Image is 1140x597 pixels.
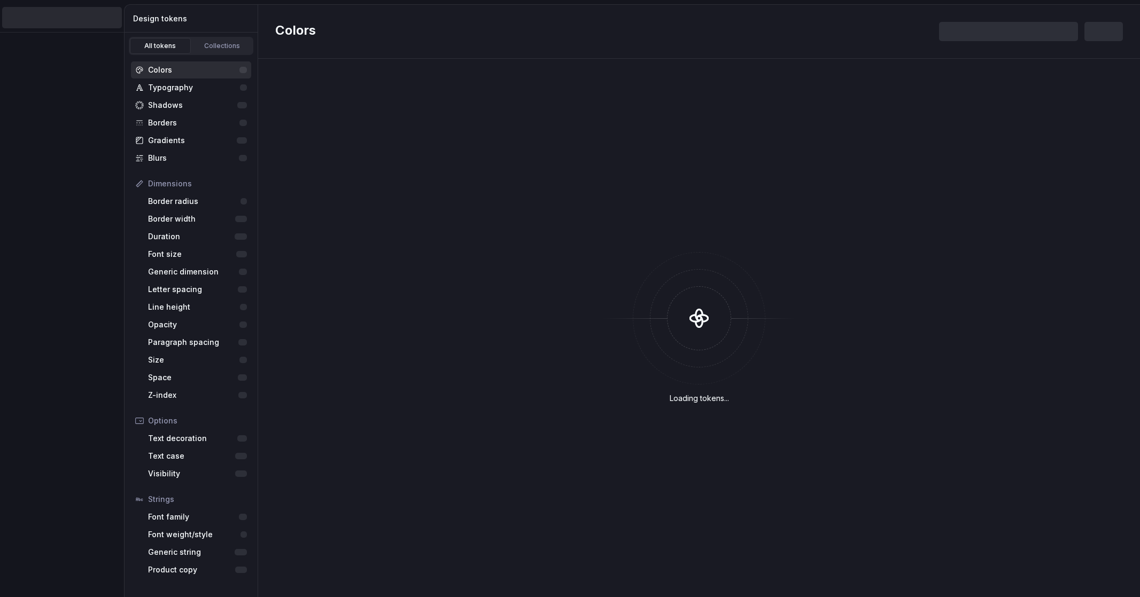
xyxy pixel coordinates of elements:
[148,433,237,444] div: Text decoration
[148,547,235,557] div: Generic string
[148,82,240,93] div: Typography
[144,465,251,482] a: Visibility
[148,100,237,111] div: Shadows
[148,451,235,461] div: Text case
[148,135,237,146] div: Gradients
[133,13,253,24] div: Design tokens
[131,114,251,131] a: Borders
[144,508,251,525] a: Font family
[148,153,239,163] div: Blurs
[148,355,239,365] div: Size
[148,65,239,75] div: Colors
[144,228,251,245] a: Duration
[148,196,241,207] div: Border radius
[148,564,235,575] div: Product copy
[131,97,251,114] a: Shadows
[148,372,238,383] div: Space
[148,390,238,400] div: Z-index
[131,61,251,78] a: Colors
[148,266,239,277] div: Generic dimension
[148,337,238,348] div: Paragraph spacing
[134,42,187,50] div: All tokens
[148,468,235,479] div: Visibility
[144,298,251,316] a: Line height
[131,150,251,167] a: Blurs
[131,132,251,149] a: Gradients
[275,22,316,41] h2: Colors
[148,117,239,128] div: Borders
[144,447,251,465] a: Text case
[148,529,241,540] div: Font weight/style
[148,512,239,522] div: Font family
[670,393,729,404] div: Loading tokens...
[148,231,235,242] div: Duration
[144,193,251,210] a: Border radius
[144,561,251,578] a: Product copy
[144,334,251,351] a: Paragraph spacing
[148,249,236,260] div: Font size
[144,526,251,543] a: Font weight/style
[144,281,251,298] a: Letter spacing
[148,214,235,224] div: Border width
[148,178,247,189] div: Dimensions
[144,430,251,447] a: Text decoration
[148,302,240,312] div: Line height
[148,284,238,295] div: Letter spacing
[144,246,251,263] a: Font size
[144,316,251,333] a: Opacity
[144,544,251,561] a: Generic string
[148,415,247,426] div: Options
[144,210,251,227] a: Border width
[131,79,251,96] a: Typography
[144,263,251,280] a: Generic dimension
[144,369,251,386] a: Space
[148,494,247,505] div: Strings
[144,351,251,368] a: Size
[196,42,249,50] div: Collections
[148,319,239,330] div: Opacity
[144,387,251,404] a: Z-index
